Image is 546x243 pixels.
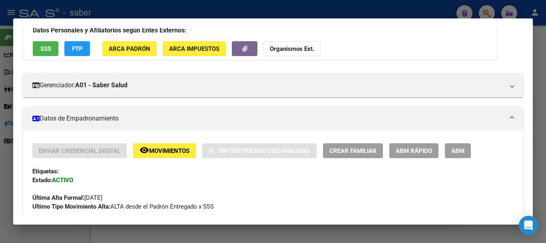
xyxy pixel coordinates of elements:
span: SSS [40,45,51,52]
strong: ACTIVO [52,177,73,184]
div: Open Intercom Messenger [519,216,538,235]
strong: Organismos Ext. [270,45,314,52]
button: FTP [64,41,90,56]
strong: Última Alta Formal: [32,194,84,201]
strong: Ultimo Tipo Movimiento Alta: [32,203,110,210]
button: SSS [33,41,58,56]
button: ARCA Padrón [102,41,157,56]
button: Enviar Credencial Digital [32,143,127,158]
mat-panel-title: Datos de Empadronamiento [32,114,504,123]
button: Organismos Ext. [263,41,321,56]
button: Movimientos [133,143,196,158]
span: Crear Familiar [329,147,377,155]
span: [DATE] [32,194,102,201]
button: ARCA Impuestos [163,41,226,56]
strong: A01 - Saber Salud [75,80,128,90]
button: ABM [445,143,471,158]
h3: Datos Personales y Afiliatorios según Entes Externos: [33,26,486,35]
mat-expansion-panel-header: Gerenciador:A01 - Saber Salud [23,73,523,97]
span: Enviar Credencial Digital [39,147,120,155]
span: ARCA Impuestos [169,45,219,52]
span: Movimientos [149,147,189,155]
button: Crear Familiar [323,143,383,158]
span: FTP [72,45,83,52]
span: ARCA Padrón [109,45,150,52]
span: Sin Certificado Discapacidad [218,147,310,155]
button: ABM Rápido [389,143,438,158]
mat-icon: remove_red_eye [139,145,149,155]
span: ALTA desde el Padrón Entregado x SSS [32,203,214,210]
span: ABM Rápido [396,147,432,155]
button: Sin Certificado Discapacidad [202,143,317,158]
strong: Etiquetas: [32,168,59,175]
mat-panel-title: Gerenciador: [32,80,504,90]
mat-expansion-panel-header: Datos de Empadronamiento [23,106,523,131]
span: ABM [451,147,464,155]
strong: Estado: [32,177,52,184]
